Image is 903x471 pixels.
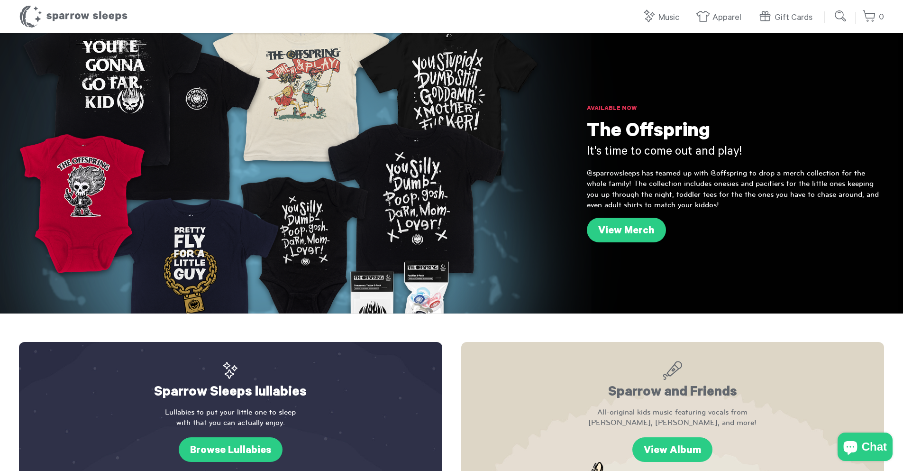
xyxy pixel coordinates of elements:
a: Browse Lullabies [179,437,283,462]
a: Apparel [696,8,746,28]
inbox-online-store-chat: Shopify online store chat [835,433,895,463]
h2: Sparrow Sleeps lullabies [38,361,423,402]
a: 0 [862,7,884,28]
a: Music [642,8,684,28]
h6: Available Now [587,104,884,114]
a: Gift Cards [758,8,817,28]
a: View Album [632,437,712,462]
span: with that you can actually enjoy. [38,417,423,428]
h2: Sparrow and Friends [480,361,866,402]
span: [PERSON_NAME], [PERSON_NAME], and more! [480,417,866,428]
h1: The Offspring [587,121,884,145]
p: @sparrowsleeps has teamed up with @offspring to drop a merch collection for the whole family! The... [587,168,884,211]
input: Submit [831,7,850,26]
h1: Sparrow Sleeps [19,5,128,28]
h3: It's time to come out and play! [587,145,884,161]
p: Lullabies to put your little one to sleep [38,407,423,428]
p: All-original kids music featuring vocals from [480,407,866,428]
a: View Merch [587,218,666,242]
